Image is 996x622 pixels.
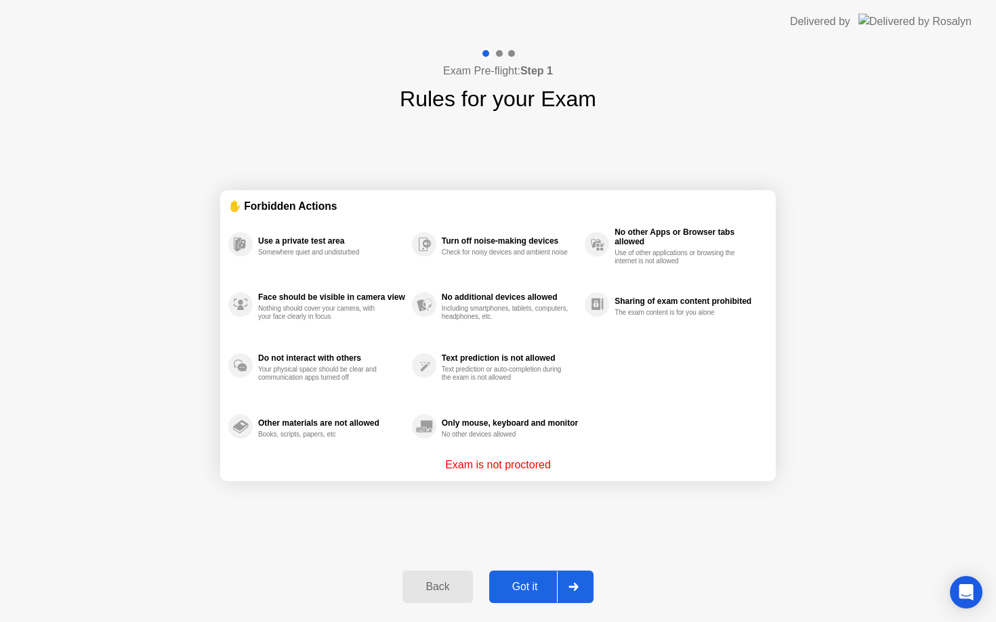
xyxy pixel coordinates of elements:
[258,353,405,363] div: Do not interact with others
[258,292,405,302] div: Face should be visible in camera view
[445,457,551,473] p: Exam is not proctored
[442,248,570,257] div: Check for noisy devices and ambient noise
[443,63,553,79] h4: Exam Pre-flight:
[228,198,768,214] div: ✋ Forbidden Actions
[489,571,594,603] button: Got it
[442,292,578,302] div: No additional devices allowed
[402,571,472,603] button: Back
[258,305,386,321] div: Nothing should cover your camera, with your face clearly in focus
[493,581,557,593] div: Got it
[442,365,570,382] div: Text prediction or auto-completion during the exam is not allowed
[615,249,743,265] div: Use of other applications or browsing the internet is not allowed
[442,236,578,246] div: Turn off noise-making devices
[858,14,972,29] img: Delivered by Rosalyn
[258,430,386,439] div: Books, scripts, papers, etc
[442,353,578,363] div: Text prediction is not allowed
[615,296,761,306] div: Sharing of exam content prohibited
[258,248,386,257] div: Somewhere quiet and undisturbed
[258,236,405,246] div: Use a private test area
[520,65,553,76] b: Step 1
[950,576,982,608] div: Open Intercom Messenger
[442,418,578,428] div: Only mouse, keyboard and monitor
[258,418,405,428] div: Other materials are not allowed
[400,83,596,115] h1: Rules for your Exam
[615,227,761,246] div: No other Apps or Browser tabs allowed
[258,365,386,382] div: Your physical space should be clear and communication apps turned off
[442,430,570,439] div: No other devices allowed
[615,309,743,317] div: The exam content is for you alone
[442,305,570,321] div: Including smartphones, tablets, computers, headphones, etc.
[790,14,850,30] div: Delivered by
[407,581,468,593] div: Back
